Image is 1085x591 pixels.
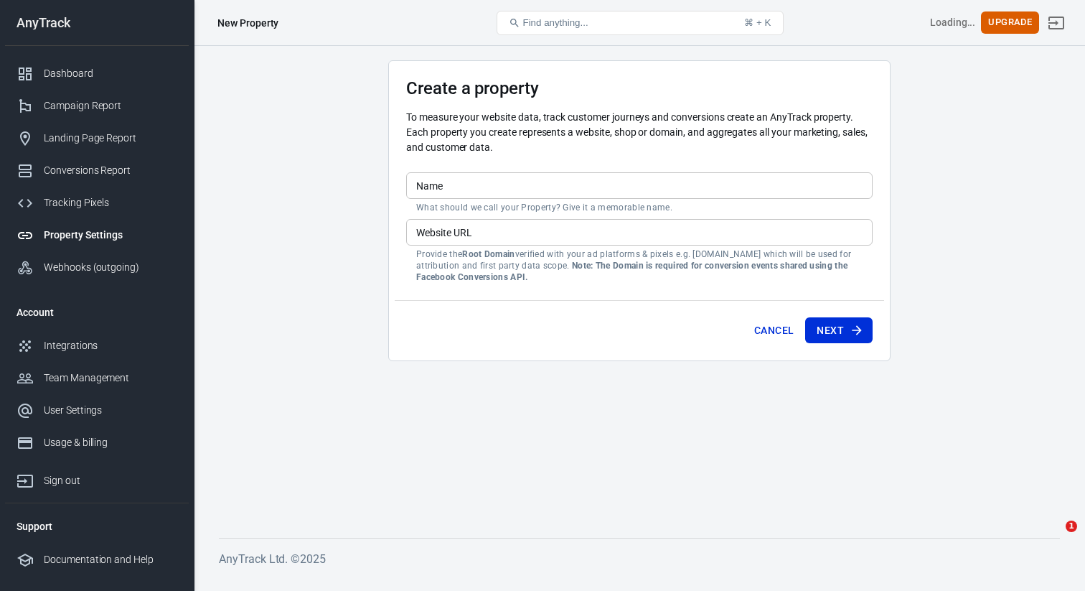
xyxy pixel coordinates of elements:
a: Team Management [5,362,189,394]
a: Webhooks (outgoing) [5,251,189,284]
iframe: Intercom live chat [1036,521,1071,555]
a: Sign out [1039,6,1074,40]
div: New Property [217,16,278,30]
h3: Create a property [406,78,873,98]
button: Next [805,317,873,344]
span: 1 [1066,521,1077,532]
a: User Settings [5,394,189,427]
h6: AnyTrack Ltd. © 2025 [219,550,1060,568]
div: AnyTrack [5,17,189,29]
span: Find anything... [523,17,588,28]
input: example.com [406,219,873,246]
a: Integrations [5,330,189,362]
div: Property Settings [44,228,177,243]
p: What should we call your Property? Give it a memorable name. [416,202,863,213]
div: Tracking Pixels [44,195,177,210]
p: Provide the verified with your ad platforms & pixels e.g. [DOMAIN_NAME] which will be used for at... [416,248,863,283]
strong: Note: The Domain is required for conversion events shared using the Facebook Conversions API. [416,261,847,282]
p: To measure your website data, track customer journeys and conversions create an AnyTrack property... [406,110,873,155]
button: Find anything...⌘ + K [497,11,784,35]
div: Webhooks (outgoing) [44,260,177,275]
li: Account [5,295,189,330]
div: Usage & billing [44,435,177,450]
input: Your Website Name [406,172,873,199]
a: Landing Page Report [5,122,189,154]
strong: Root Domain [462,249,515,259]
div: Conversions Report [44,163,177,178]
a: Campaign Report [5,90,189,122]
li: Support [5,509,189,544]
a: Usage & billing [5,427,189,459]
div: Team Management [44,371,177,386]
div: Integrations [44,338,177,353]
div: Sign out [44,473,177,488]
div: ⌘ + K [744,17,771,28]
div: Landing Page Report [44,131,177,146]
a: Conversions Report [5,154,189,187]
a: Dashboard [5,57,189,90]
div: Account id: <> [930,15,976,30]
button: Upgrade [981,11,1039,34]
button: Cancel [748,317,799,344]
a: Property Settings [5,219,189,251]
a: Tracking Pixels [5,187,189,219]
div: Campaign Report [44,98,177,113]
div: User Settings [44,403,177,418]
div: Dashboard [44,66,177,81]
div: Documentation and Help [44,552,177,567]
a: Sign out [5,459,189,497]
